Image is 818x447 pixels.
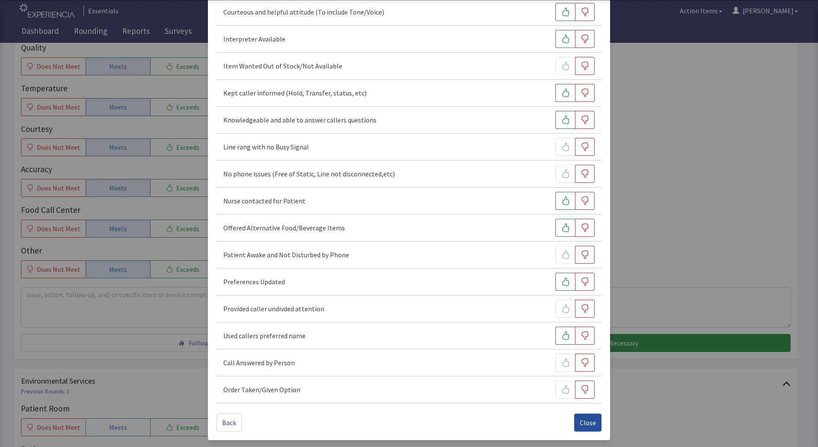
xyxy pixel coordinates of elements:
[223,384,300,395] p: Order Taken/Given Option
[223,331,305,341] p: Used callers preferred name
[223,169,395,179] p: No phone issues (Free of Static, Line not disconnected,etc)
[223,115,376,125] p: Knowledgeable and able to answer callers questions
[223,61,342,71] p: Item Wanted Out of Stock/Not Available
[223,88,367,98] p: Kept caller informed (Hold, Transfer, status, etc)
[223,304,324,314] p: Provided caller undivded attention
[222,417,236,428] span: Back
[223,223,345,233] p: Offered Alternative Food/Beverage Items
[223,7,384,17] p: Courteous and helpful attitude (To include Tone/Voice)
[223,358,295,368] p: Call Answered by Person
[580,417,596,428] span: Close
[223,196,305,206] p: Nurse contacted for Patient
[223,34,285,44] p: Interpreter Available
[223,250,349,260] p: Patient Awake and Not Disturbed by Phone
[574,414,602,432] button: Close
[216,414,242,432] button: Back
[223,277,285,287] p: Preferences Updated
[223,142,309,152] p: Line rang with no Busy Signal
